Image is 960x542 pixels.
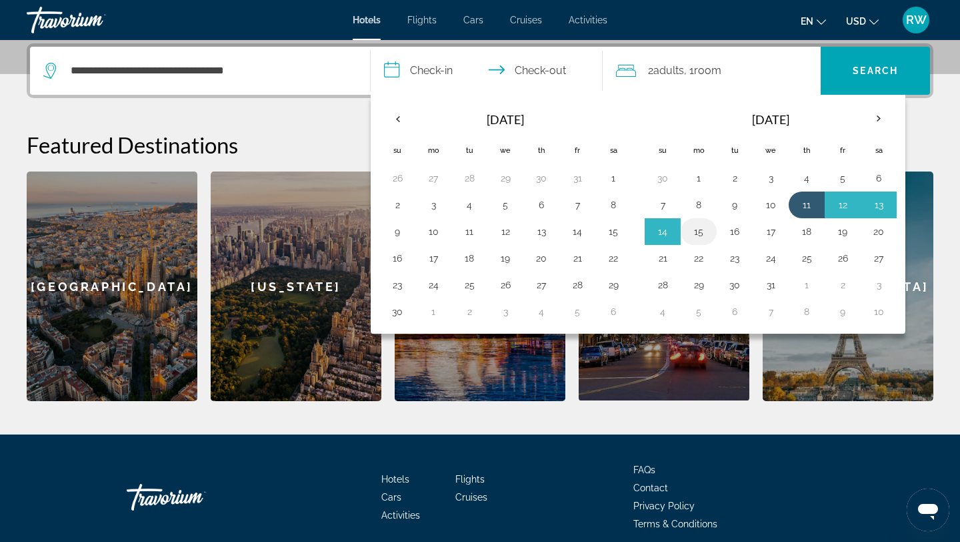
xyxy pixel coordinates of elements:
a: Travorium [27,3,160,37]
button: Day 29 [495,169,516,188]
button: Day 8 [603,196,624,214]
button: Day 27 [531,276,552,294]
button: Change language [801,11,826,31]
button: Day 28 [652,276,673,294]
button: Day 4 [652,302,673,321]
a: Cruises [455,492,487,503]
a: FAQs [633,465,655,475]
button: Day 1 [603,169,624,188]
button: Day 8 [796,302,817,321]
table: Left calendar grid [379,103,631,325]
button: Day 2 [832,276,853,294]
button: Day 9 [832,302,853,321]
button: Day 3 [495,302,516,321]
button: Day 13 [868,196,889,214]
a: Cars [381,492,401,503]
span: Room [694,64,721,77]
button: Day 13 [531,222,552,241]
button: Day 24 [760,249,781,268]
button: Day 16 [724,222,745,241]
button: Day 23 [387,276,408,294]
button: Select check in and out date [371,47,603,95]
input: Search hotel destination [69,61,350,81]
button: Day 9 [387,222,408,241]
button: Day 2 [459,302,480,321]
div: [US_STATE] [211,172,381,401]
iframe: Button to launch messaging window [907,489,949,531]
button: Day 10 [868,302,889,321]
button: Day 4 [459,196,480,214]
span: , 1 [684,61,721,80]
button: Day 5 [495,196,516,214]
a: New York[US_STATE] [211,172,381,401]
button: Day 30 [724,276,745,294]
button: Day 26 [832,249,853,268]
button: Day 11 [796,196,817,214]
button: Day 22 [688,249,709,268]
span: USD [846,16,866,27]
button: Day 31 [760,276,781,294]
button: Day 27 [868,249,889,268]
button: Day 6 [531,196,552,214]
button: Day 25 [796,249,817,268]
a: Barcelona[GEOGRAPHIC_DATA] [27,172,197,401]
button: Day 22 [603,249,624,268]
button: Day 2 [724,169,745,188]
h2: Featured Destinations [27,131,933,158]
span: Flights [407,15,437,25]
th: [DATE] [681,103,861,135]
button: Day 25 [459,276,480,294]
button: Day 17 [423,249,444,268]
a: Flights [455,474,485,485]
button: Day 5 [567,302,588,321]
button: Day 6 [868,169,889,188]
button: Day 12 [495,222,516,241]
a: Cars [463,15,483,25]
button: Day 21 [652,249,673,268]
button: Day 15 [688,222,709,241]
button: Day 6 [724,302,745,321]
a: Terms & Conditions [633,519,717,529]
button: Previous month [379,103,415,134]
button: Day 26 [387,169,408,188]
a: Hotels [381,474,409,485]
button: Day 26 [495,276,516,294]
button: Day 28 [567,276,588,294]
div: [GEOGRAPHIC_DATA] [27,172,197,401]
table: Right calendar grid [645,103,897,325]
button: Day 27 [423,169,444,188]
button: Next month [861,103,897,134]
button: Day 15 [603,222,624,241]
span: en [801,16,813,27]
button: Day 18 [796,222,817,241]
button: Day 30 [652,169,673,188]
button: Day 14 [567,222,588,241]
button: Day 3 [760,169,781,188]
span: Activities [569,15,607,25]
a: Contact [633,483,668,493]
button: Day 1 [796,276,817,294]
a: Activities [381,510,420,521]
button: Day 14 [652,222,673,241]
button: Day 4 [531,302,552,321]
button: Day 3 [868,276,889,294]
button: Search [821,47,930,95]
span: Hotels [353,15,381,25]
div: Search widget [30,47,930,95]
button: Day 7 [652,196,673,214]
a: Cruises [510,15,542,25]
button: Day 28 [459,169,480,188]
button: Day 30 [387,302,408,321]
button: Day 20 [531,249,552,268]
button: Day 4 [796,169,817,188]
button: Day 9 [724,196,745,214]
button: Travelers: 2 adults, 0 children [603,47,821,95]
button: Day 16 [387,249,408,268]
